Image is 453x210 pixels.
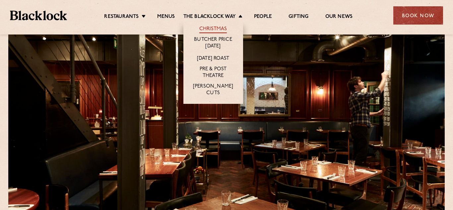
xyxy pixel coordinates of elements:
a: [DATE] Roast [197,55,229,63]
a: Pre & Post Theatre [190,66,236,80]
a: People [254,14,272,21]
a: Butcher Price [DATE] [190,36,236,50]
img: BL_Textured_Logo-footer-cropped.svg [10,11,67,20]
a: The Blacklock Way [183,14,236,21]
div: Book Now [393,6,443,25]
a: [PERSON_NAME] Cuts [190,83,236,97]
a: Gifting [289,14,308,21]
a: Christmas [199,26,227,33]
a: Menus [157,14,175,21]
a: Restaurants [104,14,139,21]
a: Our News [325,14,353,21]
